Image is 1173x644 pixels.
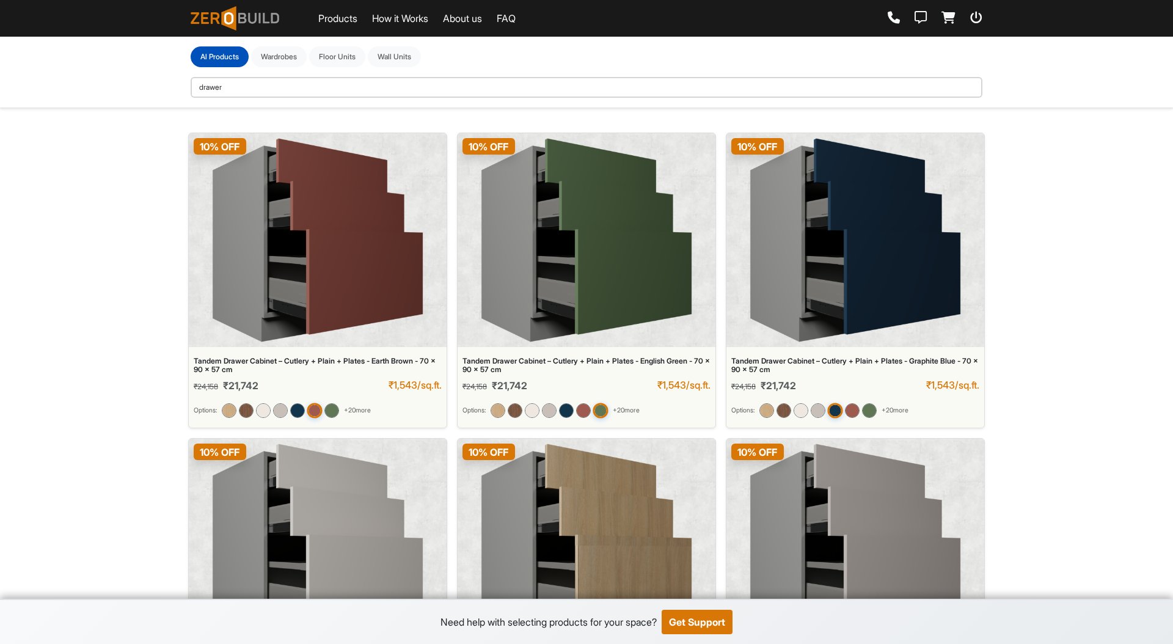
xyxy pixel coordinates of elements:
img: Tandem Drawer Cabinet – Cutlery + Plain + Plates - Earth Brown - 70 x 90 x 57 cm [576,403,591,418]
button: Al Products [191,46,249,67]
a: Tandem Drawer Cabinet – Cutlery + Plain + Plates - Earth Brown - 70 x 90 x 57 cm10% OFFTandem Dra... [188,133,447,428]
a: Products [318,11,357,26]
span: ₹21,742 [761,379,796,392]
img: Tandem Drawer Cabinet – Cutlery + Plain + Plates - Ivory Cream - 70 x 90 x 57 cm [256,403,271,418]
img: Tandem Drawer Cabinet – Cutlery + Plain + Plates - Light Oak - 70 x 90 x 57 cm [491,403,505,418]
input: Search by product name... [191,77,982,98]
div: ₹1,543/sq.ft. [657,379,711,391]
a: Logout [970,12,982,25]
a: About us [443,11,482,26]
img: Tandem Drawer Cabinet – Cutlery + Plain + Plates - Walnut Brown - 70 x 90 x 57 cm [239,403,254,418]
img: Tandem Drawer Cabinet – Cutlery + Plain + Plates - Graphite Blue - 70 x 90 x 57 cm [290,403,305,418]
img: Tandem Drawer Cabinet – Cutlery + Plain + Plates - Earth Brown - 70 x 90 x 57 cm [212,138,424,342]
span: ₹24,158 [731,382,756,391]
small: Options: [462,406,486,415]
span: 10 % OFF [731,444,784,460]
a: How it Works [372,11,428,26]
img: Tandem Drawer Cabinet – Cutlery + Plain + Plates - Light Oak - 70 x 90 x 57 cm [222,403,236,418]
img: Tandem Drawer Cabinet – Cutlery + Plain + Plates - Graphite Blue - 70 x 90 x 57 cm [750,138,962,342]
img: Tandem Drawer Cabinet – Cutlery + Plain + Plates - English Green - 70 x 90 x 57 cm [862,403,877,418]
span: + 20 more [882,406,908,415]
img: ZeroBuild logo [191,6,279,31]
span: + 20 more [613,406,640,415]
img: Tandem Drawer Cabinet – Cutlery + Plain + Plates - Earth Brown - 70 x 90 x 57 cm [845,403,860,418]
span: + 20 more [344,406,371,415]
img: Tandem Drawer Cabinet – Cutlery + Plain + Plates - Sandstone - 70 x 90 x 57 cm [811,403,825,418]
div: Tandem Drawer Cabinet – Cutlery + Plain + Plates - Graphite Blue - 70 x 90 x 57 cm [731,357,979,375]
img: Tandem Drawer Cabinet – Cutlery + Plain + Plates - Earth Brown - 70 x 90 x 57 cm [307,403,322,418]
img: Tandem Drawer Cabinet – Cutlery + Plain + Plates - English Green - 70 x 90 x 57 cm [593,403,608,418]
div: Tandem Drawer Cabinet – Cutlery + Plain + Plates - Earth Brown - 70 x 90 x 57 cm [194,357,442,375]
div: ₹1,543/sq.ft. [389,379,442,391]
img: Tandem Drawer Cabinet – Cutlery + Plain + Plates - Sandstone - 70 x 90 x 57 cm [273,403,288,418]
span: 10 % OFF [462,444,515,460]
button: Floor Units [309,46,365,67]
span: ₹24,158 [462,382,487,391]
img: Tandem Drawer Cabinet – Cutlery + Plain + Plates - Ivory Cream - 70 x 90 x 57 cm [794,403,808,418]
span: ₹24,158 [194,382,218,391]
div: ₹1,543/sq.ft. [926,379,979,391]
img: Tandem Drawer Cabinet – Cutlery + Plain + Plates - English Green - 70 x 90 x 57 cm [324,403,339,418]
a: Tandem Drawer Cabinet – Cutlery + Plain + Plates - English Green - 70 x 90 x 57 cm10% OFFTandem D... [457,133,716,428]
div: Tandem Drawer Cabinet – Cutlery + Plain + Plates - English Green - 70 x 90 x 57 cm [462,357,711,375]
img: Tandem Drawer Cabinet – Cutlery + Plain + Plates - Light Oak - 70 x 90 x 57 cm [759,403,774,418]
small: Options: [731,406,755,415]
img: Tandem Drawer Cabinet – Cutlery + Plain + Plates - Sandstone - 70 x 90 x 57 cm [542,403,557,418]
span: 10 % OFF [462,138,515,155]
span: 10 % OFF [731,138,784,155]
img: Tandem Drawer Cabinet – Cutlery + Plain + Plates - Graphite Blue - 70 x 90 x 57 cm [559,403,574,418]
a: Tandem Drawer Cabinet – Cutlery + Plain + Plates - Graphite Blue - 70 x 90 x 57 cm10% OFFTandem D... [726,133,985,428]
img: Tandem Drawer Cabinet – Cutlery + Plain + Plates - Ivory Cream - 70 x 90 x 57 cm [525,403,539,418]
small: Options: [194,406,217,415]
img: Tandem Drawer Cabinet – Cutlery + Plain + Plates - Walnut Brown - 70 x 90 x 57 cm [508,403,522,418]
img: Tandem Drawer Cabinet – Cutlery + Plain + Plates - Walnut Brown - 70 x 90 x 57 cm [777,403,791,418]
span: 10 % OFF [194,138,246,155]
span: ₹21,742 [492,379,527,392]
div: Need help with selecting products for your space? [440,615,657,629]
button: Get Support [662,610,733,634]
img: Tandem Drawer Cabinet – Cutlery + Plain + Plates - Graphite Blue - 70 x 90 x 57 cm [827,403,842,418]
span: ₹21,742 [223,379,258,392]
a: FAQ [497,11,516,26]
button: Wall Units [368,46,421,67]
img: Tandem Drawer Cabinet – Cutlery + Plain + Plates - English Green - 70 x 90 x 57 cm [481,138,693,342]
span: 10 % OFF [194,444,246,460]
button: Wardrobes [251,46,307,67]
